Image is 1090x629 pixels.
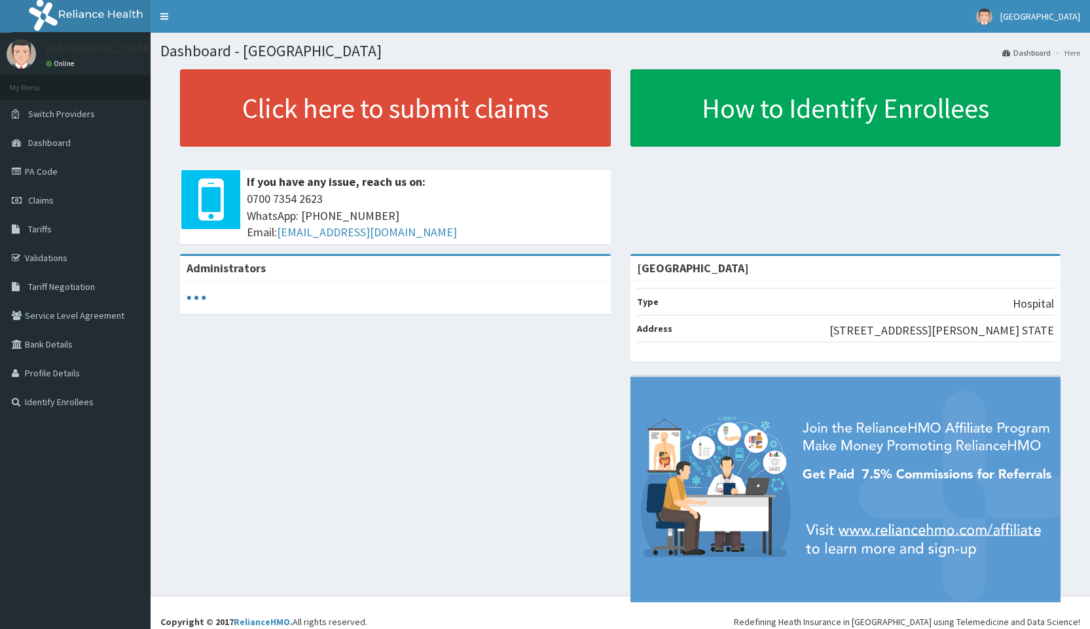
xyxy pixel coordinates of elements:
[180,69,611,147] a: Click here to submit claims
[637,296,659,308] b: Type
[28,137,71,149] span: Dashboard
[160,43,1080,60] h1: Dashboard - [GEOGRAPHIC_DATA]
[247,190,604,241] span: 0700 7354 2623 WhatsApp: [PHONE_NUMBER] Email:
[829,322,1054,339] p: [STREET_ADDRESS][PERSON_NAME] STATE
[28,223,52,235] span: Tariffs
[7,39,36,69] img: User Image
[976,9,992,25] img: User Image
[234,616,290,628] a: RelianceHMO
[247,174,426,189] b: If you have any issue, reach us on:
[28,281,95,293] span: Tariff Negotiation
[46,43,154,54] p: [GEOGRAPHIC_DATA]
[630,69,1061,147] a: How to Identify Enrollees
[277,225,457,240] a: [EMAIL_ADDRESS][DOMAIN_NAME]
[1000,10,1080,22] span: [GEOGRAPHIC_DATA]
[637,323,672,334] b: Address
[1002,47,1051,58] a: Dashboard
[46,59,77,68] a: Online
[28,194,54,206] span: Claims
[28,108,95,120] span: Switch Providers
[187,261,266,276] b: Administrators
[1052,47,1080,58] li: Here
[160,616,293,628] strong: Copyright © 2017 .
[1013,295,1054,312] p: Hospital
[187,288,206,308] svg: audio-loading
[734,615,1080,628] div: Redefining Heath Insurance in [GEOGRAPHIC_DATA] using Telemedicine and Data Science!
[637,261,749,276] strong: [GEOGRAPHIC_DATA]
[630,377,1061,602] img: provider-team-banner.png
